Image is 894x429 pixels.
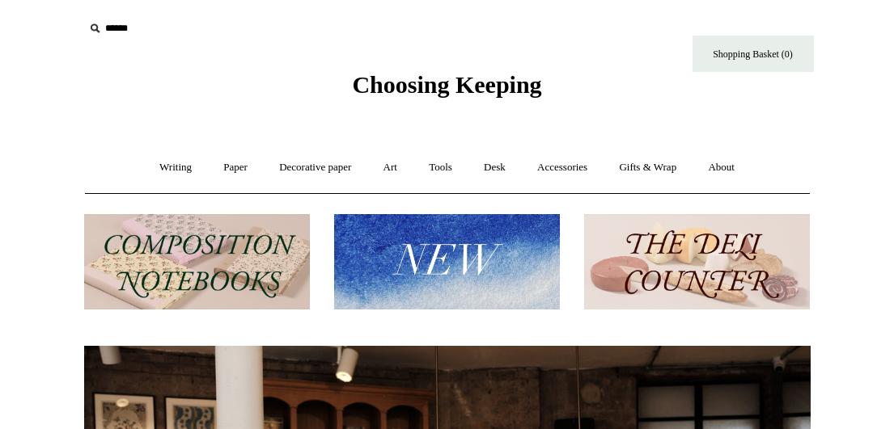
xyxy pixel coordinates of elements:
[469,146,520,189] a: Desk
[352,71,541,98] span: Choosing Keeping
[145,146,206,189] a: Writing
[352,84,541,95] a: Choosing Keeping
[604,146,691,189] a: Gifts & Wrap
[584,214,810,310] img: The Deli Counter
[84,214,310,310] img: 202302 Composition ledgers.jpg__PID:69722ee6-fa44-49dd-a067-31375e5d54ec
[265,146,366,189] a: Decorative paper
[523,146,602,189] a: Accessories
[693,36,814,72] a: Shopping Basket (0)
[693,146,749,189] a: About
[414,146,467,189] a: Tools
[369,146,412,189] a: Art
[209,146,262,189] a: Paper
[334,214,560,310] img: New.jpg__PID:f73bdf93-380a-4a35-bcfe-7823039498e1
